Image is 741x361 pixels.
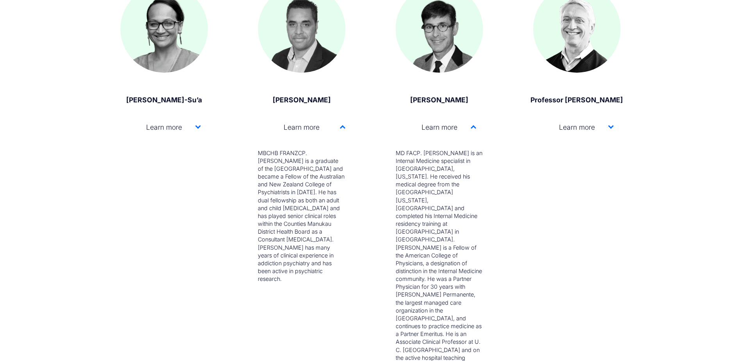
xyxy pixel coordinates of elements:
p: MBCHB FRANZCP. [PERSON_NAME] is a graduate of the [GEOGRAPHIC_DATA] and became a Fellow of the Au... [258,149,345,283]
span: Learn more [127,123,195,131]
span: Learn more [403,123,471,131]
strong: [PERSON_NAME] [273,96,331,104]
strong: Professor [PERSON_NAME] [530,96,623,104]
span: Learn more [540,123,608,131]
button: Learn more [396,111,483,143]
strong: [PERSON_NAME] [410,96,468,104]
strong: [PERSON_NAME]-Su’a [126,96,202,104]
span: Learn more [258,123,340,131]
button: Learn more [258,111,345,143]
div: Learn more [258,143,345,301]
button: Learn more [533,111,621,143]
button: Learn more [120,111,208,143]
